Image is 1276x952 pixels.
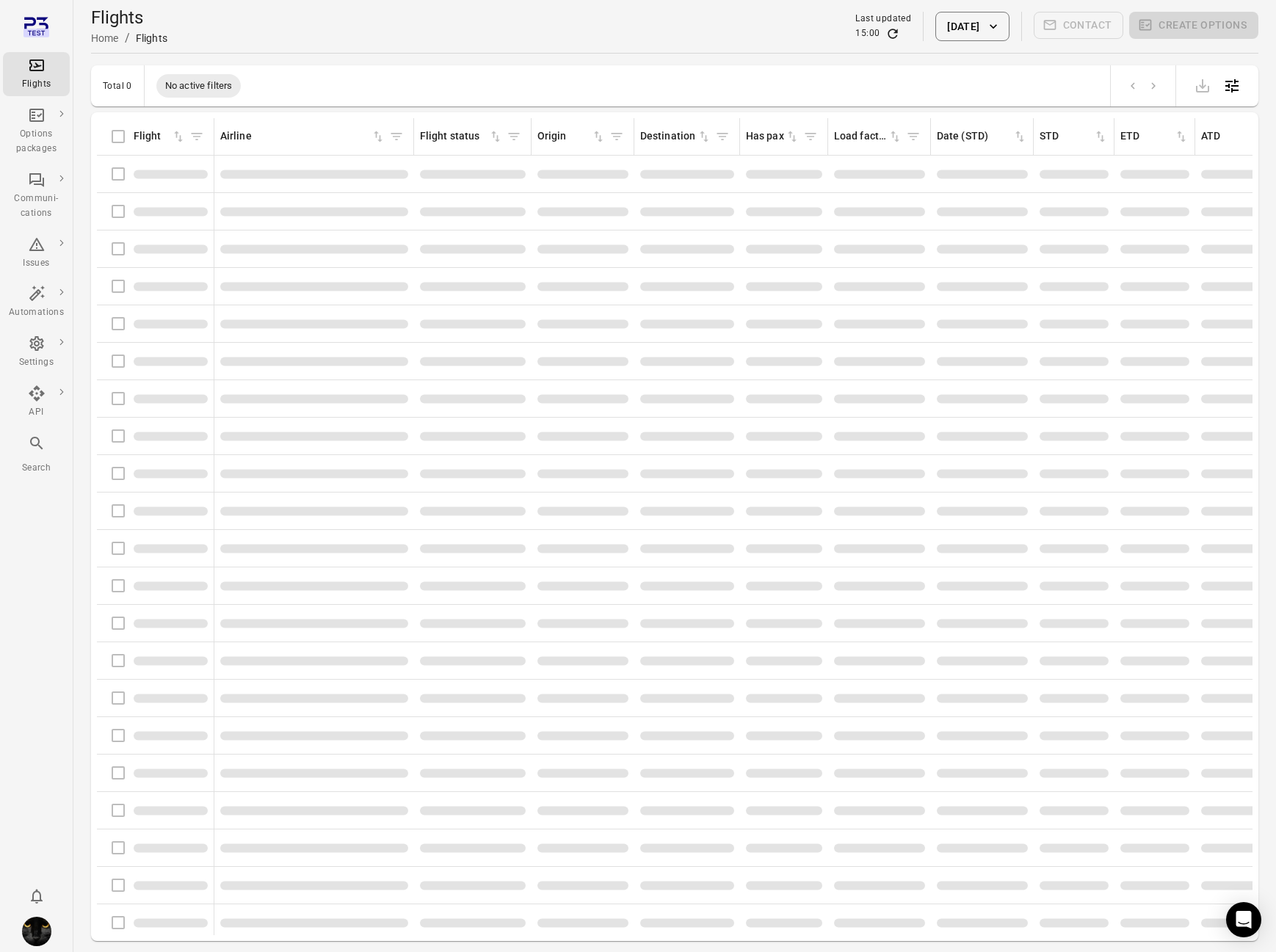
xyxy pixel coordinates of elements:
div: Options packages [9,127,64,156]
div: Automations [9,305,64,320]
div: Issues [9,256,64,271]
span: Filter by destination [711,126,733,148]
span: Please make a selection to create communications [1034,12,1124,41]
div: API [9,405,64,420]
a: Communi-cations [3,167,70,225]
div: Sort by STD in ascending order [1040,128,1108,145]
span: Filter by load factor [902,126,924,148]
a: Options packages [3,102,70,161]
div: Sort by origin in ascending order [537,128,606,145]
img: images [22,917,51,946]
div: Sort by flight in ascending order [134,128,186,145]
a: API [3,380,70,424]
div: Sort by destination in ascending order [640,128,711,145]
div: Open Intercom Messenger [1226,902,1261,937]
button: Iris [16,911,57,952]
button: Notifications [22,882,51,911]
div: Sort by ETD in ascending order [1120,128,1189,145]
span: Filter by airline [385,126,407,148]
span: Filter by flight status [503,126,525,148]
div: Sort by ATD in ascending order [1201,128,1269,145]
div: 15:00 [855,26,880,41]
div: Communi-cations [9,192,64,221]
div: Sort by flight status in ascending order [420,128,503,145]
button: [DATE] [935,12,1009,41]
span: Filter by has pax [800,126,822,148]
div: Sort by load factor in ascending order [834,128,902,145]
span: No active filters [156,79,242,93]
div: Flights [9,77,64,92]
div: Sort by date (STD) in ascending order [937,128,1027,145]
div: Total 0 [103,81,132,91]
nav: pagination navigation [1123,76,1164,95]
span: Please make a selection to create an option package [1129,12,1258,41]
button: Search [3,430,70,479]
a: Settings [3,330,70,374]
div: Settings [9,355,64,370]
li: / [125,29,130,47]
h1: Flights [91,6,167,29]
div: Sort by has pax in ascending order [746,128,800,145]
div: Flights [136,31,167,46]
span: Filter by origin [606,126,628,148]
a: Flights [3,52,70,96]
div: Last updated [855,12,911,26]
a: Automations [3,280,70,324]
nav: Breadcrumbs [91,29,167,47]
span: Filter by flight [186,126,208,148]
button: Open table configuration [1217,71,1247,101]
div: Search [9,461,64,476]
div: Sort by airline in ascending order [220,128,385,145]
a: Issues [3,231,70,275]
span: Please make a selection to export [1188,78,1217,92]
button: Refresh data [885,26,900,41]
a: Home [91,32,119,44]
